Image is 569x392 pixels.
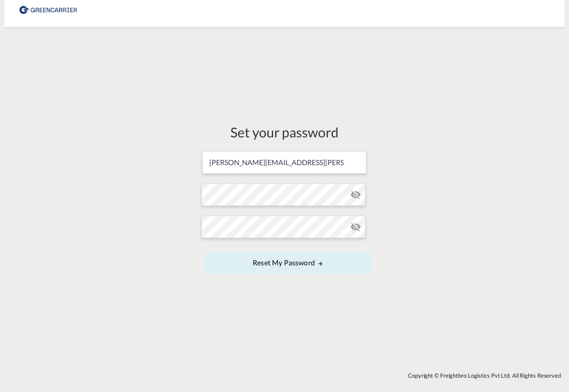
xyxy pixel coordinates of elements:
[350,222,361,232] md-icon: icon-eye-off
[4,368,565,383] div: Copyright © Freightbro Logistics Pvt Ltd. All Rights Reserved
[350,189,361,200] md-icon: icon-eye-off
[201,123,368,141] div: Set your password
[202,151,366,174] input: Email address
[205,251,371,274] button: UPDATE MY PASSWORD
